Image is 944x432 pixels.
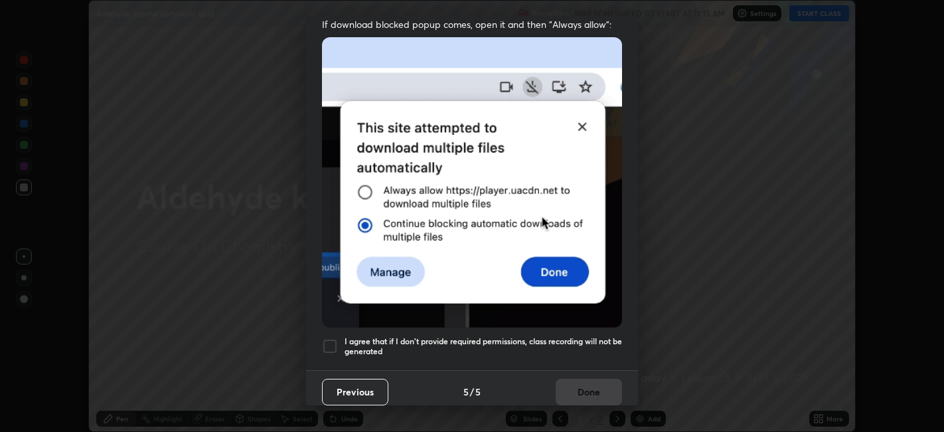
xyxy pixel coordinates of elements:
h4: 5 [475,385,481,399]
span: If download blocked popup comes, open it and then "Always allow": [322,18,622,31]
button: Previous [322,379,388,405]
h5: I agree that if I don't provide required permissions, class recording will not be generated [345,336,622,357]
h4: 5 [463,385,469,399]
img: downloads-permission-blocked.gif [322,37,622,328]
h4: / [470,385,474,399]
